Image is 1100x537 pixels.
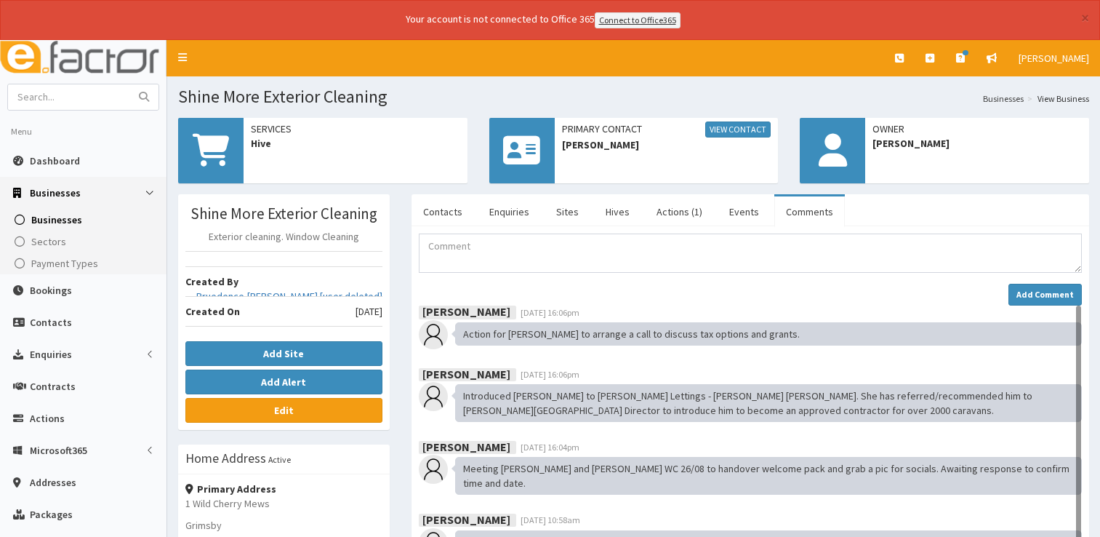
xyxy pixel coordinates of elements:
span: Owner [872,122,1082,136]
p: Grimsby [185,518,382,533]
textarea: Comment [419,234,1082,273]
p: Exterior cleaning. Window Cleaning [185,229,382,244]
button: × [1081,10,1089,25]
input: Search... [8,84,130,110]
span: Services [251,122,460,136]
p: 1 Wild Cherry Mews [185,496,382,511]
small: Active [268,454,291,465]
a: Connect to Office365 [595,12,681,28]
a: Payment Types [4,252,166,274]
strong: Primary Address [185,482,276,496]
span: Primary Contact [562,122,771,138]
div: Meeting [PERSON_NAME] and [PERSON_NAME] WC 26/08 to handover welcome pack and grab a pic for soci... [455,457,1082,495]
span: Businesses [31,213,82,226]
span: [PERSON_NAME] [872,136,1082,151]
h1: Shine More Exterior Cleaning [178,87,1089,106]
b: Add Alert [261,375,306,389]
span: Businesses [30,186,81,199]
a: Enquiries [478,196,541,227]
li: View Business [1024,92,1089,105]
span: Contracts [30,380,76,393]
span: [PERSON_NAME] [562,138,771,152]
span: Dashboard [30,154,80,167]
h3: Home Address [185,452,266,465]
b: Created On [185,305,240,318]
span: Addresses [30,476,76,489]
span: Microsoft365 [30,444,87,457]
b: [PERSON_NAME] [422,304,510,319]
a: Sites [545,196,590,227]
a: [PERSON_NAME] [1008,40,1100,76]
span: [DATE] 16:04pm [521,442,579,453]
span: [DATE] 10:58am [521,514,580,525]
button: Add Comment [1008,284,1082,306]
a: Businesses [983,92,1024,105]
h3: Shine More Exterior Cleaning [185,205,382,222]
a: Businesses [4,209,166,231]
div: Your account is not connected to Office 365 [118,12,968,28]
span: Actions [30,412,65,425]
strong: Add Comment [1016,289,1074,300]
span: Hive [251,136,460,151]
span: Contacts [30,316,72,329]
span: Payment Types [31,257,98,270]
span: Sectors [31,235,66,248]
a: Events [718,196,771,227]
span: [DATE] [356,304,382,319]
a: Contacts [412,196,474,227]
span: [DATE] 16:06pm [521,369,579,380]
a: Sectors [4,231,166,252]
a: Actions (1) [645,196,714,227]
a: Edit [185,398,382,423]
span: Packages [30,508,73,521]
a: Hives [594,196,641,227]
span: [DATE] 16:06pm [521,307,579,318]
b: Edit [274,404,294,417]
span: Enquiries [30,348,72,361]
div: Introduced [PERSON_NAME] to [PERSON_NAME] Lettings - [PERSON_NAME] [PERSON_NAME]. She has referre... [455,384,1082,422]
b: Add Site [263,347,304,360]
div: Action for [PERSON_NAME] to arrange a call to discuss tax options and grants. [455,322,1082,346]
b: [PERSON_NAME] [422,366,510,381]
span: [PERSON_NAME] [1019,52,1089,65]
b: [PERSON_NAME] [422,439,510,453]
b: Created By [185,275,238,288]
a: View Contact [705,122,771,138]
b: [PERSON_NAME] [422,512,510,526]
span: Bookings [30,284,72,297]
a: Pruedence-[PERSON_NAME] [user deleted] [196,289,382,303]
a: Comments [774,196,845,227]
button: Add Alert [185,370,382,394]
